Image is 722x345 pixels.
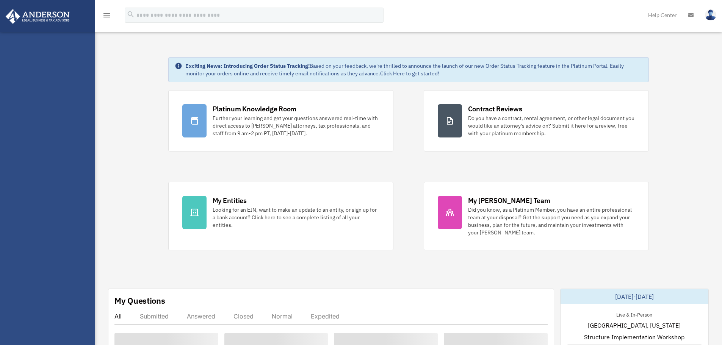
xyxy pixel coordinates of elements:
div: My Questions [114,295,165,306]
i: search [127,10,135,19]
div: Normal [272,312,293,320]
div: Expedited [311,312,340,320]
div: Do you have a contract, rental agreement, or other legal document you would like an attorney's ad... [468,114,635,137]
a: My Entities Looking for an EIN, want to make an update to an entity, or sign up for a bank accoun... [168,182,393,250]
div: Closed [233,312,254,320]
div: Did you know, as a Platinum Member, you have an entire professional team at your disposal? Get th... [468,206,635,236]
div: Contract Reviews [468,104,522,114]
div: Answered [187,312,215,320]
span: Structure Implementation Workshop [584,333,684,342]
i: menu [102,11,111,20]
div: My [PERSON_NAME] Team [468,196,550,205]
div: Further your learning and get your questions answered real-time with direct access to [PERSON_NAM... [213,114,379,137]
div: Platinum Knowledge Room [213,104,297,114]
img: Anderson Advisors Platinum Portal [3,9,72,24]
div: My Entities [213,196,247,205]
img: User Pic [705,9,716,20]
a: Click Here to get started! [380,70,439,77]
a: Contract Reviews Do you have a contract, rental agreement, or other legal document you would like... [424,90,649,151]
a: Platinum Knowledge Room Further your learning and get your questions answered real-time with dire... [168,90,393,151]
div: Looking for an EIN, want to make an update to an entity, or sign up for a bank account? Click her... [213,206,379,229]
span: [GEOGRAPHIC_DATA], [US_STATE] [588,321,681,330]
div: [DATE]-[DATE] [561,289,708,304]
div: Submitted [140,312,169,320]
strong: Exciting News: Introducing Order Status Tracking! [185,62,310,69]
a: My [PERSON_NAME] Team Did you know, as a Platinum Member, you have an entire professional team at... [424,182,649,250]
div: All [114,312,122,320]
div: Based on your feedback, we're thrilled to announce the launch of our new Order Status Tracking fe... [185,62,642,77]
a: menu [102,13,111,20]
div: Live & In-Person [610,310,658,318]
